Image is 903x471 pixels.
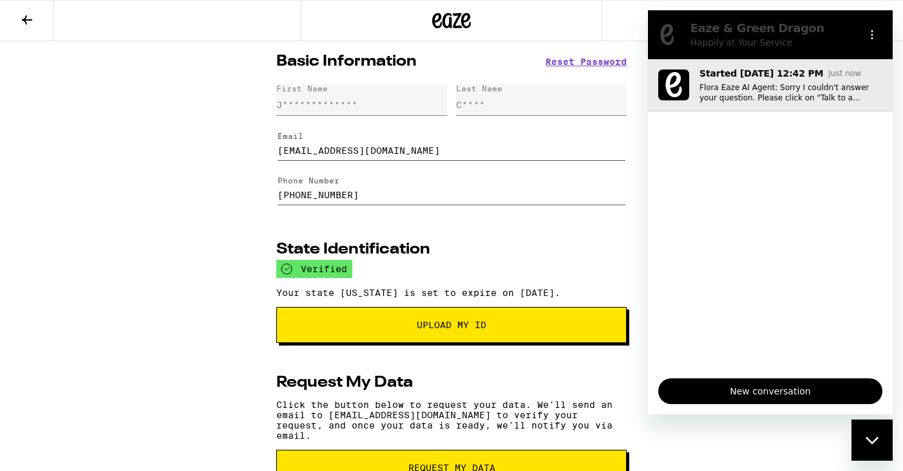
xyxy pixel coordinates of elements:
[276,307,627,343] button: Upload My ID
[851,420,893,461] iframe: Button to launch messaging window, conversation in progress
[278,132,303,140] label: Email
[276,288,627,298] p: Your state [US_STATE] is set to expire on [DATE].
[546,57,627,66] button: Reset Password
[276,120,627,165] form: Edit Email Address
[276,260,352,278] div: verified
[456,84,502,93] div: Last Name
[276,242,430,257] h2: State Identification
[276,400,627,441] p: Click the button below to request your data. We'll send an email to [EMAIL_ADDRESS][DOMAIN_NAME] ...
[276,84,328,93] div: First Name
[276,54,417,69] h2: Basic Information
[648,10,893,414] iframe: Messaging window
[276,375,413,391] h2: Request My Data
[276,165,627,210] form: Edit Phone Number
[417,320,486,329] span: Upload My ID
[278,176,339,185] label: Phone Number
